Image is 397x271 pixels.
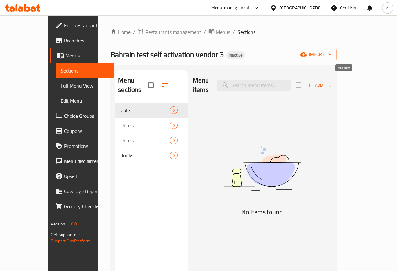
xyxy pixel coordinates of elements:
span: 0 [170,122,177,128]
span: Drinks [121,122,169,129]
a: Menu disclaimer [50,154,114,169]
span: Full Menu View [61,82,109,89]
span: Upsell [64,172,109,180]
span: Drinks [121,137,169,144]
span: Select all sections [144,79,158,92]
span: Bahrain test self activation vendor 3 [110,47,224,62]
div: items [170,137,178,144]
h2: Menu sections [118,76,148,95]
span: import [302,51,332,58]
span: Sections [238,28,255,36]
a: Home [110,28,131,36]
img: dish.svg [193,132,332,205]
span: Sort sections [158,78,173,93]
div: Drinks0 [115,133,188,148]
div: Inactive [226,51,245,59]
div: items [170,152,178,159]
a: Menus [50,48,114,63]
span: Branches [64,37,109,44]
span: Inactive [226,52,245,58]
a: Promotions [50,138,114,154]
a: Full Menu View [56,78,114,93]
span: Grocery Checklist [64,203,109,210]
div: items [170,122,178,129]
span: Get support on: [51,230,80,239]
div: items [170,106,178,114]
span: Add [307,82,324,89]
span: Sections [61,67,109,74]
a: Branches [50,33,114,48]
span: Coverage Report [64,187,109,195]
div: [GEOGRAPHIC_DATA] [279,4,321,11]
span: Version: [51,220,66,228]
span: 1.0.0 [67,220,77,228]
nav: breadcrumb [110,28,337,36]
nav: Menu sections [115,100,188,165]
a: Restaurants management [138,28,201,36]
a: Sections [56,63,114,78]
div: Drinks0 [115,118,188,133]
span: Restaurants management [145,28,201,36]
div: drinks0 [115,148,188,163]
span: Edit Menu [61,97,109,105]
span: Coupons [64,127,109,135]
span: Menu disclaimer [64,157,109,165]
li: / [133,28,135,36]
div: Menu-management [211,4,250,12]
div: Cofe0 [115,103,188,118]
a: Grocery Checklist [50,199,114,214]
li: / [233,28,235,36]
span: 0 [170,153,177,159]
span: Cofe [121,106,169,114]
span: 0 [170,107,177,113]
span: Menus [65,52,109,59]
span: 0 [170,138,177,144]
button: Add section [173,78,188,93]
a: Support.OpsPlatform [51,237,91,245]
a: Upsell [50,169,114,184]
span: drinks [121,152,169,159]
button: Add [305,80,325,90]
span: Edit Restaurant [64,22,109,29]
button: import [297,49,337,60]
span: a [386,4,389,11]
a: Coupons [50,123,114,138]
span: Promotions [64,142,109,150]
a: Choice Groups [50,108,114,123]
a: Edit Restaurant [50,18,114,33]
a: Edit Menu [56,93,114,108]
li: / [204,28,206,36]
span: Select section first [325,80,351,90]
a: Coverage Report [50,184,114,199]
a: Menus [208,28,230,36]
span: Menus [216,28,230,36]
h2: Menu items [193,76,209,95]
input: search [217,80,291,91]
span: Choice Groups [64,112,109,120]
h5: No Items found [193,207,332,217]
